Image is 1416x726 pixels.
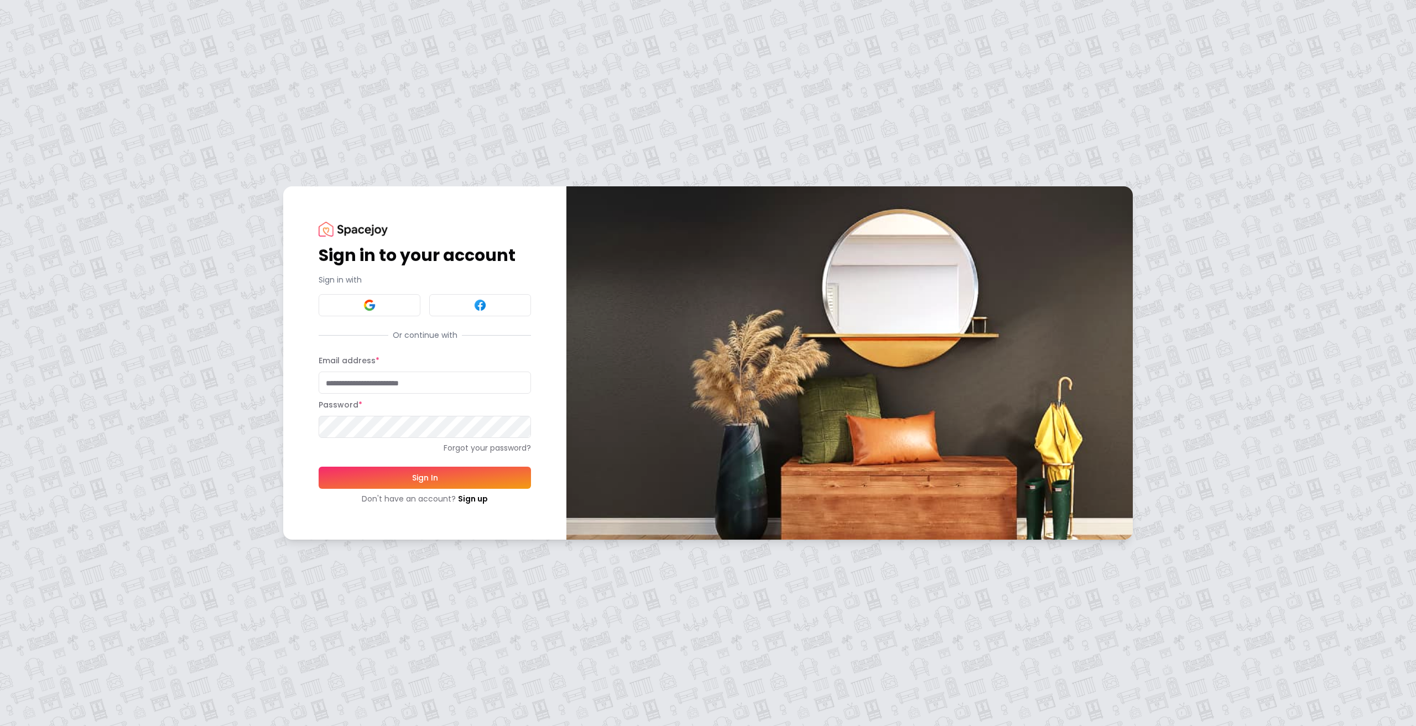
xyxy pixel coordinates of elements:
[319,442,531,453] a: Forgot your password?
[319,467,531,489] button: Sign In
[473,299,487,312] img: Facebook signin
[566,186,1133,540] img: banner
[319,274,531,285] p: Sign in with
[319,399,362,410] label: Password
[319,355,379,366] label: Email address
[363,299,376,312] img: Google signin
[319,493,531,504] div: Don't have an account?
[458,493,488,504] a: Sign up
[319,222,388,237] img: Spacejoy Logo
[388,330,462,341] span: Or continue with
[319,246,531,265] h1: Sign in to your account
